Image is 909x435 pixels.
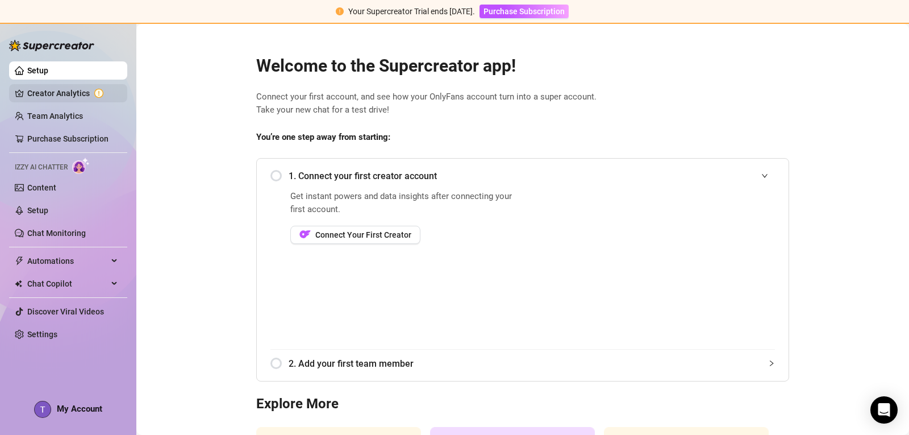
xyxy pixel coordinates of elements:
a: Purchase Subscription [27,134,109,143]
a: Settings [27,330,57,339]
span: Izzy AI Chatter [15,162,68,173]
h3: Explore More [256,395,789,413]
div: 2. Add your first team member [270,350,775,378]
button: OFConnect Your First Creator [290,226,420,244]
a: Purchase Subscription [479,7,569,16]
button: Purchase Subscription [479,5,569,18]
a: Setup [27,206,48,215]
iframe: Add Creators [548,190,775,335]
a: Chat Monitoring [27,229,86,238]
strong: You’re one step away from starting: [256,132,390,142]
span: Get instant powers and data insights after connecting your first account. [290,190,519,217]
span: Your Supercreator Trial ends [DATE]. [348,7,475,16]
div: 1. Connect your first creator account [270,162,775,190]
span: exclamation-circle [336,7,344,15]
a: Setup [27,66,48,75]
a: Team Analytics [27,111,83,121]
a: Discover Viral Videos [27,307,104,316]
span: Automations [27,252,108,270]
span: Connect Your First Creator [315,230,411,239]
span: Chat Copilot [27,275,108,293]
a: OFConnect Your First Creator [290,226,519,244]
span: expanded [761,172,768,179]
span: 1. Connect your first creator account [289,169,775,183]
img: OF [299,229,311,240]
span: collapsed [768,360,775,367]
span: 2. Add your first team member [289,357,775,371]
span: Purchase Subscription [483,7,565,16]
img: logo-BBDzfeDw.svg [9,40,94,51]
h2: Welcome to the Supercreator app! [256,55,789,77]
a: Content [27,183,56,192]
span: thunderbolt [15,256,24,266]
div: Open Intercom Messenger [870,396,898,424]
img: Chat Copilot [15,280,22,288]
img: ACg8ocLy6OmnUdjH25E7twbtPeESGHNjvEUWsbgwwdgXEFYykVGKpg=s96-c [35,401,51,417]
img: AI Chatter [72,158,90,174]
span: My Account [57,404,102,414]
span: Connect your first account, and see how your OnlyFans account turn into a super account. Take you... [256,90,789,117]
a: Creator Analytics exclamation-circle [27,84,118,102]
